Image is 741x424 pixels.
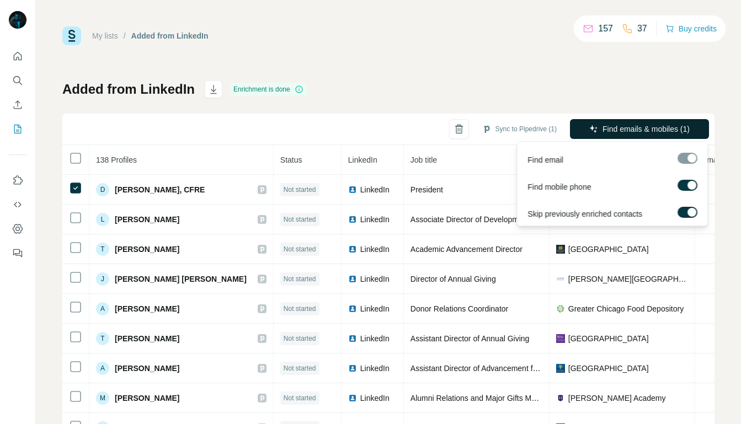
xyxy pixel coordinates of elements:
span: Alumni Relations and Major Gifts Manager [411,394,556,402]
button: Quick start [9,46,26,66]
div: J [96,272,109,286]
span: [GEOGRAPHIC_DATA] [568,244,649,255]
span: LinkedIn [360,363,390,374]
button: Search [9,71,26,90]
span: LinkedIn [360,303,390,314]
span: Skip previously enriched contacts [527,208,642,219]
button: Feedback [9,243,26,263]
span: Not started [284,214,316,224]
span: Assistant Director of Annual Giving [411,334,530,343]
img: LinkedIn logo [348,334,357,343]
li: / [124,30,126,41]
p: 157 [598,22,613,35]
span: [PERSON_NAME] [115,363,179,374]
img: LinkedIn logo [348,245,357,254]
span: [PERSON_NAME] [115,214,179,225]
span: Donor Relations Coordinator [411,304,508,313]
div: M [96,391,109,405]
span: [GEOGRAPHIC_DATA] [568,333,649,344]
span: Find emails & mobiles (1) [603,124,690,135]
span: Not started [284,274,316,284]
span: Not started [284,393,316,403]
span: Not started [284,304,316,314]
span: [PERSON_NAME] [115,393,179,404]
div: T [96,243,109,256]
span: [PERSON_NAME] [115,303,179,314]
span: Find email [527,154,563,165]
div: Added from LinkedIn [131,30,209,41]
img: company-logo [556,364,565,373]
span: [PERSON_NAME] [PERSON_NAME] [115,273,247,285]
img: Surfe Logo [62,26,81,45]
span: [PERSON_NAME] Academy [568,393,666,404]
img: LinkedIn logo [348,275,357,283]
span: LinkedIn [348,155,377,164]
button: Find emails & mobiles (1) [570,119,709,139]
span: 138 Profiles [96,155,137,164]
span: LinkedIn [360,393,390,404]
img: company-logo [556,304,565,313]
span: LinkedIn [360,184,390,195]
span: President [411,185,443,194]
img: LinkedIn logo [348,304,357,313]
span: Find mobile phone [527,181,591,192]
span: Academic Advancement Director [411,245,523,254]
span: Not started [284,334,316,344]
button: Dashboard [9,219,26,239]
button: Use Surfe on LinkedIn [9,170,26,190]
span: Associate Director of Development and Annual Giving [411,215,594,224]
div: T [96,332,109,345]
span: [PERSON_NAME] [115,333,179,344]
span: LinkedIn [360,273,390,285]
img: Avatar [9,11,26,29]
span: Job title [411,155,437,164]
a: My lists [92,31,118,40]
span: Director of Annual Giving [411,275,496,283]
button: Sync to Pipedrive (1) [475,121,564,137]
span: Assistant Director of Advancement for Neuromedicine [411,364,594,373]
span: [PERSON_NAME] [115,244,179,255]
div: A [96,302,109,315]
span: [PERSON_NAME], CFRE [115,184,205,195]
span: LinkedIn [360,214,390,225]
span: Not started [284,185,316,195]
img: LinkedIn logo [348,215,357,224]
img: LinkedIn logo [348,185,357,194]
span: Not started [284,363,316,373]
button: Enrich CSV [9,95,26,115]
h1: Added from LinkedIn [62,80,195,98]
span: Greater Chicago Food Depository [568,303,684,314]
span: Not started [284,244,316,254]
img: company-logo [556,275,565,283]
img: company-logo [556,334,565,343]
div: L [96,213,109,226]
span: [GEOGRAPHIC_DATA] [568,363,649,374]
div: A [96,362,109,375]
span: Email [702,155,721,164]
button: Buy credits [665,21,717,36]
div: D [96,183,109,196]
button: My lists [9,119,26,139]
span: LinkedIn [360,333,390,344]
p: 37 [637,22,647,35]
span: [PERSON_NAME][GEOGRAPHIC_DATA] [568,273,688,285]
img: LinkedIn logo [348,394,357,402]
img: company-logo [556,245,565,254]
img: LinkedIn logo [348,364,357,373]
button: Use Surfe API [9,195,26,214]
div: Enrichment is done [230,83,307,96]
span: LinkedIn [360,244,390,255]
img: company-logo [556,394,565,402]
span: Status [280,155,302,164]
